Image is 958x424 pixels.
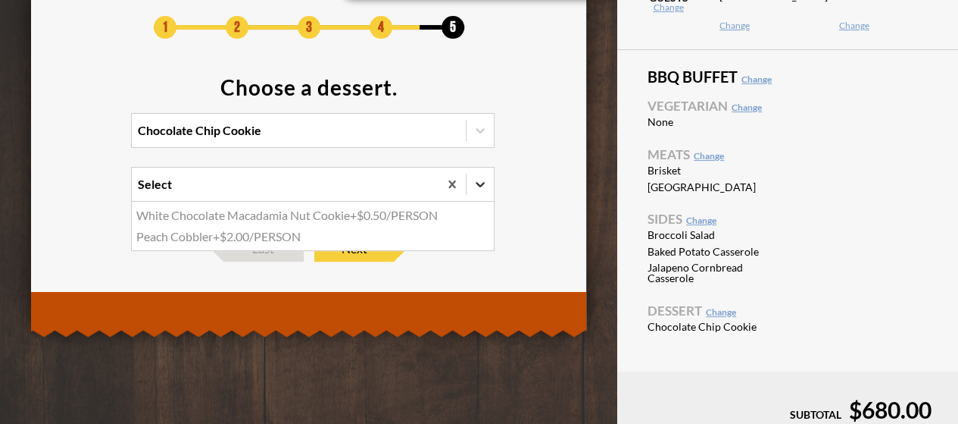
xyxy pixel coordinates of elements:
[648,99,928,112] span: Vegetarian
[648,247,780,257] span: Baked Potato Casserole
[686,215,716,226] a: Change
[617,3,719,12] a: Change
[648,148,928,161] span: Meats
[644,398,931,421] div: $680.00
[648,69,928,84] span: BBQ Buffet
[648,116,928,129] li: None
[132,205,494,226] div: White Chocolate Macadamia Nut Cookie +$0.50/PERSON
[732,102,762,113] a: Change
[719,21,820,30] a: Change
[648,304,928,317] span: Dessert
[132,226,494,247] div: Peach Cobbler +$2.00/PERSON
[442,16,464,39] span: 5
[648,322,780,332] span: Chocolate Chip Cookie
[741,74,772,85] a: Change
[138,124,261,137] div: Chocolate Chip Cookie
[648,212,928,225] span: Sides
[694,150,724,162] a: Change
[790,408,841,421] span: SUBTOTAL
[226,16,248,39] span: 2
[648,230,780,240] span: Broccoli Salad
[706,306,736,318] a: Change
[298,16,320,39] span: 3
[648,182,780,193] span: [GEOGRAPHIC_DATA]
[839,21,940,30] a: Change
[154,16,176,39] span: 1
[138,178,172,190] div: Select
[648,165,780,176] span: Brisket
[648,262,780,284] span: Jalapeno Cornbread Casserole
[220,77,398,98] div: Choose a dessert.
[370,16,392,39] span: 4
